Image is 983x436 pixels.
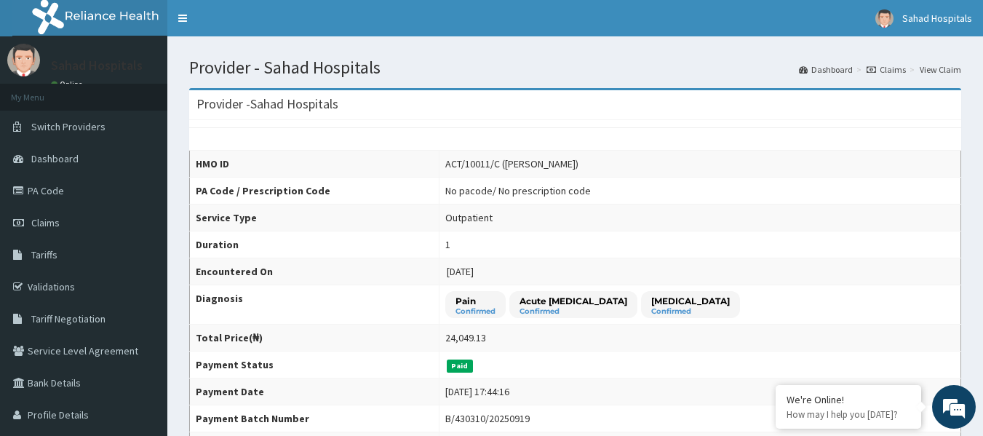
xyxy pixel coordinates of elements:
a: Online [51,79,86,90]
th: Service Type [190,205,439,231]
span: Tariffs [31,248,57,261]
div: ACT/10011/C ([PERSON_NAME]) [445,156,578,171]
span: Sahad Hospitals [902,12,972,25]
span: Dashboard [31,152,79,165]
th: Encountered On [190,258,439,285]
th: Duration [190,231,439,258]
th: Payment Status [190,352,439,378]
a: Claims [867,63,906,76]
div: 24,049.13 [445,330,486,345]
small: Confirmed [455,308,496,315]
h3: Provider - Sahad Hospitals [196,98,338,111]
p: Sahad Hospitals [51,59,143,72]
h1: Provider - Sahad Hospitals [189,58,961,77]
th: PA Code / Prescription Code [190,178,439,205]
div: B/430310/20250919 [445,411,530,426]
div: No pacode / No prescription code [445,183,591,198]
img: User Image [875,9,894,28]
small: Confirmed [651,308,730,315]
th: Payment Batch Number [190,405,439,432]
th: HMO ID [190,151,439,178]
div: Outpatient [445,210,493,225]
span: Paid [447,360,473,373]
div: [DATE] 17:44:16 [445,384,509,399]
p: [MEDICAL_DATA] [651,295,730,307]
span: Tariff Negotiation [31,312,106,325]
p: How may I help you today? [787,408,910,421]
div: 1 [445,237,450,252]
span: [DATE] [447,265,474,278]
th: Diagnosis [190,285,439,325]
th: Total Price(₦) [190,325,439,352]
a: View Claim [920,63,961,76]
a: Dashboard [799,63,853,76]
th: Payment Date [190,378,439,405]
img: User Image [7,44,40,76]
div: We're Online! [787,393,910,406]
p: Pain [455,295,496,307]
span: Switch Providers [31,120,106,133]
span: Claims [31,216,60,229]
p: Acute [MEDICAL_DATA] [520,295,627,307]
small: Confirmed [520,308,627,315]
